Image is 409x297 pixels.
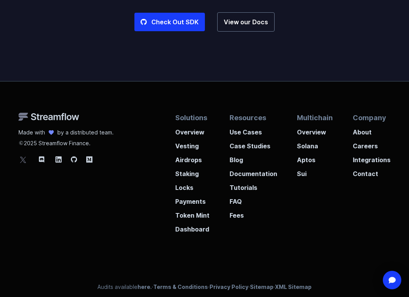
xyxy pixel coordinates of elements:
a: Airdrops [175,151,210,164]
a: About [353,123,391,137]
a: Sui [297,164,333,178]
p: by a distributed team. [57,129,114,136]
a: Overview [297,123,333,137]
a: Payments [175,192,210,206]
a: Integrations [353,151,391,164]
p: Resources [230,112,277,123]
p: 2025 Streamflow Finance. [18,136,114,147]
a: View our Docs [217,12,275,32]
a: Check Out SDK [134,13,205,31]
a: Token Mint [175,206,210,220]
a: Contact [353,164,391,178]
a: Tutorials [230,178,277,192]
a: FAQ [230,192,277,206]
a: Solana [297,137,333,151]
a: Overview [175,123,210,137]
p: Multichain [297,112,333,123]
a: Fees [230,206,277,220]
a: Locks [175,178,210,192]
a: Case Studies [230,137,277,151]
a: Sitemap [250,284,273,290]
p: Company [353,112,391,123]
a: Privacy Policy [210,284,248,290]
a: Vesting [175,137,210,151]
div: Open Intercom Messenger [383,271,401,289]
p: Audits available · · · · [97,283,312,291]
p: Solutions [175,112,210,123]
a: XML Sitemap [275,284,312,290]
img: Streamflow Logo [18,112,79,121]
a: Dashboard [175,220,210,234]
p: Made with [18,129,45,136]
a: Blog [230,151,277,164]
a: Documentation [230,164,277,178]
a: Staking [175,164,210,178]
a: Terms & Conditions [153,284,208,290]
a: Aptos [297,151,333,164]
a: here. [137,284,152,290]
a: Use Cases [230,123,277,137]
a: Careers [353,137,391,151]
